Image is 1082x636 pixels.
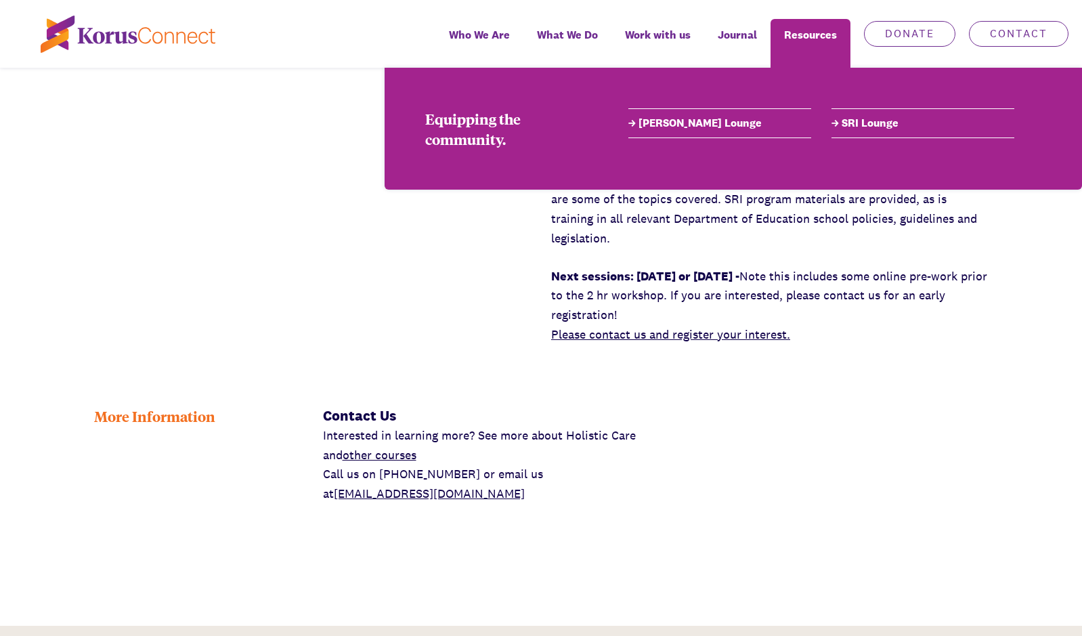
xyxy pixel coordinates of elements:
[551,267,988,345] p: Note this includes some online pre-work prior to the 2 hr workshop. If you are interested, please...
[435,19,523,68] a: Who We Are
[449,25,510,45] span: Who We Are
[551,131,988,249] p: The training introduces you to the school context and gives a clear understanding of the contribu...
[551,326,790,342] a: Please contact us and register your interest.
[831,115,1014,131] a: SRI Lounge
[537,25,598,45] span: What We Do
[323,426,645,504] p: Interested in learning more? See more about Holistic Care and Call us on [PHONE_NUMBER] or email ...
[425,108,588,149] div: Equipping the community.
[718,25,757,45] span: Journal
[704,19,771,68] a: Journal
[41,16,215,53] img: korus-connect%2Fc5177985-88d5-491d-9cd7-4a1febad1357_logo.svg
[864,21,955,47] a: Donate
[611,19,704,68] a: Work with us
[625,25,691,45] span: Work with us
[523,19,611,68] a: What We Do
[334,486,525,501] a: [EMAIL_ADDRESS][DOMAIN_NAME]
[551,268,739,284] strong: Next sessions: [DATE] or [DATE] -
[628,115,811,131] a: [PERSON_NAME] Lounge
[323,406,645,426] div: Contact Us
[343,447,416,463] a: other courses
[94,406,303,504] div: More Information
[969,21,1068,47] a: Contact
[771,19,850,68] div: Resources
